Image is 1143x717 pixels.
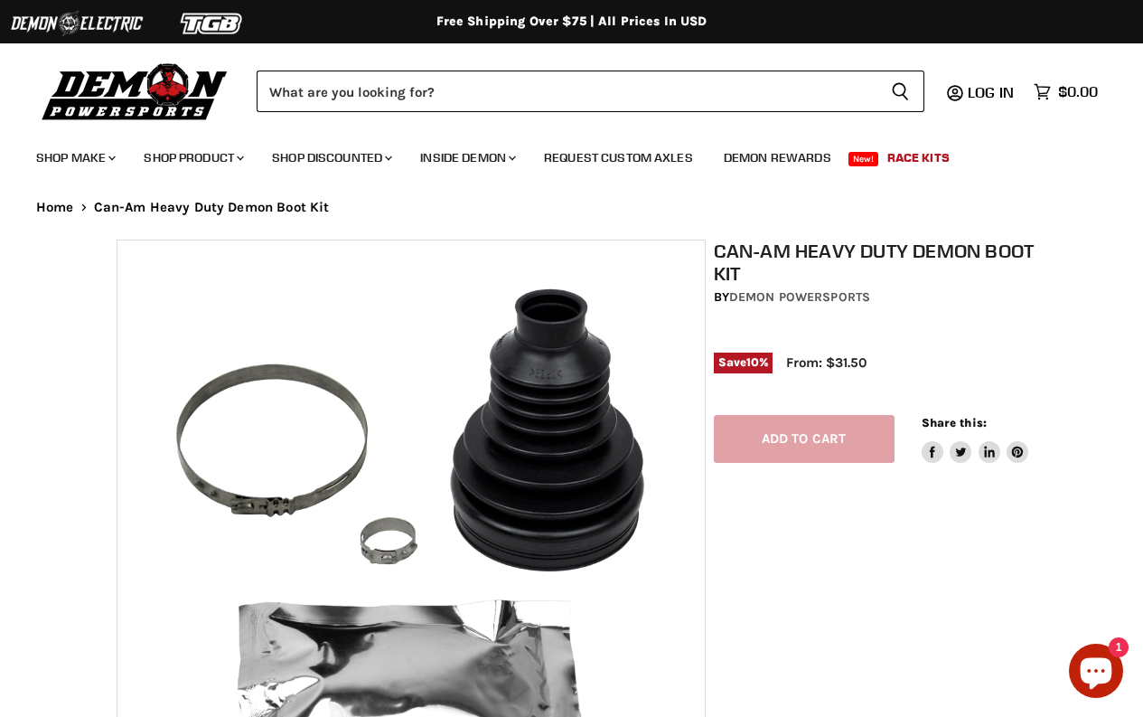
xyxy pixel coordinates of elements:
[746,355,759,369] span: 10
[786,354,867,371] span: From: $31.50
[9,6,145,41] img: Demon Electric Logo 2
[407,139,527,176] a: Inside Demon
[23,132,1093,176] ul: Main menu
[258,139,403,176] a: Shop Discounted
[1025,79,1107,105] a: $0.00
[130,139,255,176] a: Shop Product
[530,139,707,176] a: Request Custom Axles
[848,152,879,166] span: New!
[874,139,963,176] a: Race Kits
[714,240,1035,285] h1: Can-Am Heavy Duty Demon Boot Kit
[714,353,773,373] span: Save %
[922,416,987,429] span: Share this:
[714,288,1035,307] div: by
[876,71,924,112] button: Search
[922,415,1029,463] aside: Share this:
[1058,83,1098,100] span: $0.00
[94,200,330,215] span: Can-Am Heavy Duty Demon Boot Kit
[960,84,1025,100] a: Log in
[968,83,1014,101] span: Log in
[36,200,74,215] a: Home
[710,139,845,176] a: Demon Rewards
[36,59,234,123] img: Demon Powersports
[257,71,876,112] input: Search
[729,289,870,305] a: Demon Powersports
[145,6,280,41] img: TGB Logo 2
[1063,644,1129,703] inbox-online-store-chat: Shopify online store chat
[23,139,126,176] a: Shop Make
[257,71,924,112] form: Product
